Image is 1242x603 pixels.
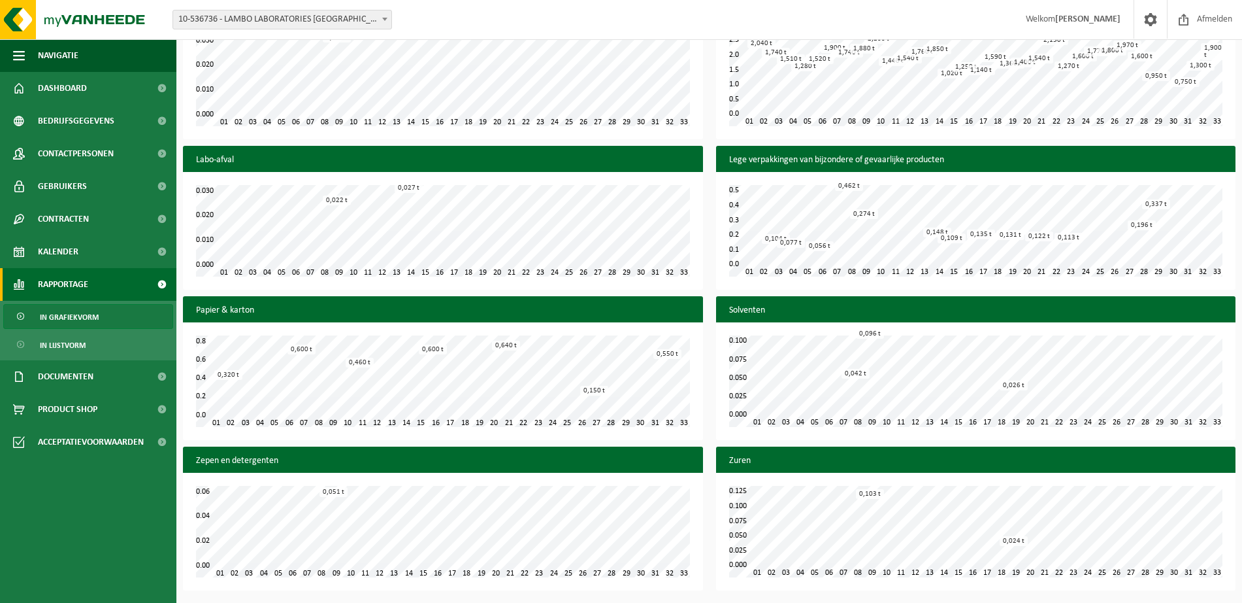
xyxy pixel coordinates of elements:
div: 0,950 t [1142,71,1170,81]
div: 0,027 t [395,183,423,193]
div: 0,462 t [835,181,863,191]
div: 1,740 t [762,48,790,58]
div: 0,550 t [653,349,681,359]
div: 0,026 t [1000,381,1028,390]
div: 1,400 t [1011,58,1039,67]
div: 0,113 t [1054,233,1083,243]
strong: [PERSON_NAME] [1055,14,1120,24]
div: 0,600 t [419,345,447,354]
span: Contracten [38,203,89,235]
div: 0,024 t [1000,536,1028,546]
div: 1,520 t [806,54,834,64]
span: Contactpersonen [38,137,114,170]
div: 0,104 t [762,234,790,244]
h3: Labo-afval [183,146,703,175]
h3: Papier & karton [183,296,703,325]
div: 1,360 t [996,59,1024,69]
div: 1,600 t [1069,52,1097,61]
a: In grafiekvorm [3,304,173,329]
h3: Solventen [716,296,1236,325]
div: 0,056 t [806,241,834,251]
div: 0,051 t [319,487,348,497]
a: In lijstvorm [3,332,173,357]
div: 0,750 t [1171,77,1200,87]
div: 1,140 t [967,65,995,75]
span: Product Shop [38,393,97,426]
span: Kalender [38,235,78,268]
div: 1,900 t [1201,43,1225,60]
span: In grafiekvorm [40,305,99,330]
div: 0,640 t [492,341,520,351]
div: 2,150 t [1040,35,1068,45]
div: 1,770 t [1084,46,1112,56]
span: Bedrijfsgegevens [38,105,114,137]
span: Documenten [38,360,93,393]
div: 0,320 t [214,370,242,380]
div: 1,590 t [981,52,1009,62]
div: 0,022 t [323,196,351,205]
div: 1,760 t [908,47,936,57]
div: 0,096 t [856,329,884,339]
h3: Zepen en detergenten [183,447,703,475]
div: 0,460 t [346,358,374,368]
div: 0,103 t [856,489,884,499]
div: 0,131 t [996,230,1024,240]
div: 1,740 t [835,48,863,58]
span: 10-536736 - LAMBO LABORATORIES NV - WIJNEGEM [173,10,391,29]
div: 0,600 t [287,345,316,354]
div: 1,800 t [1098,46,1126,56]
div: 1,540 t [1025,54,1053,63]
h3: Lege verpakkingen van bijzondere of gevaarlijke producten [716,146,1236,175]
div: 0,042 t [842,369,870,379]
div: 0,077 t [777,238,805,248]
span: Acceptatievoorwaarden [38,426,144,458]
div: 0,337 t [1142,199,1170,209]
div: 1,440 t [879,56,907,66]
div: 1,510 t [777,54,805,64]
div: 1,540 t [894,54,922,63]
div: 1,280 t [791,61,819,71]
span: Dashboard [38,72,87,105]
span: 10-536736 - LAMBO LABORATORIES NV - WIJNEGEM [172,10,392,29]
div: 0,274 t [850,209,878,219]
div: 0,122 t [1025,232,1053,241]
div: 1,880 t [850,44,878,54]
div: 1,300 t [1186,61,1215,71]
div: 1,900 t [821,43,849,53]
div: 0,148 t [923,228,951,237]
h3: Zuren [716,447,1236,475]
div: 0,135 t [967,230,995,239]
div: 1,850 t [923,44,951,54]
div: 2,040 t [747,39,776,48]
div: 1,270 t [1054,61,1083,71]
span: In lijstvorm [40,333,86,358]
span: Navigatie [38,39,78,72]
div: 1,600 t [1128,52,1156,61]
div: 0,109 t [938,233,966,243]
div: 1,020 t [938,69,966,78]
span: Rapportage [38,268,88,301]
span: Gebruikers [38,170,87,203]
div: 0,150 t [580,386,608,396]
div: 1,970 t [1113,41,1141,50]
div: 1,250 t [952,62,980,72]
div: 0,196 t [1128,220,1156,230]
